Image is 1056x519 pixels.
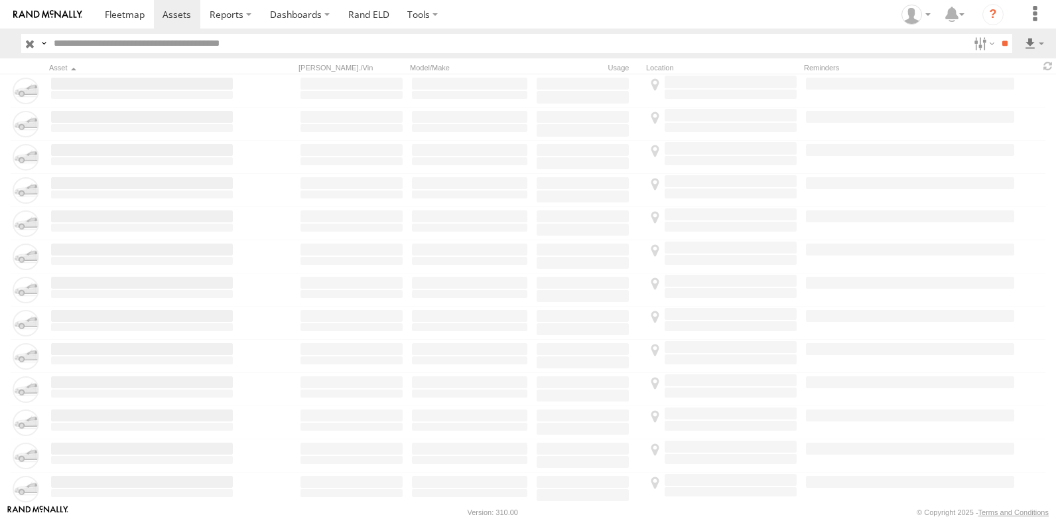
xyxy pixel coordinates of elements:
[1023,34,1045,53] label: Export results as...
[7,506,68,519] a: Visit our Website
[978,508,1049,516] a: Terms and Conditions
[917,508,1049,516] div: © Copyright 2025 -
[410,63,529,72] div: Model/Make
[13,10,82,19] img: rand-logo.svg
[38,34,49,53] label: Search Query
[49,63,235,72] div: Click to Sort
[535,63,641,72] div: Usage
[646,63,799,72] div: Location
[1040,60,1056,72] span: Refresh
[298,63,405,72] div: [PERSON_NAME]./Vin
[968,34,997,53] label: Search Filter Options
[468,508,518,516] div: Version: 310.00
[897,5,935,25] div: Victor Calcano Jr
[982,4,1004,25] i: ?
[804,63,927,72] div: Reminders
